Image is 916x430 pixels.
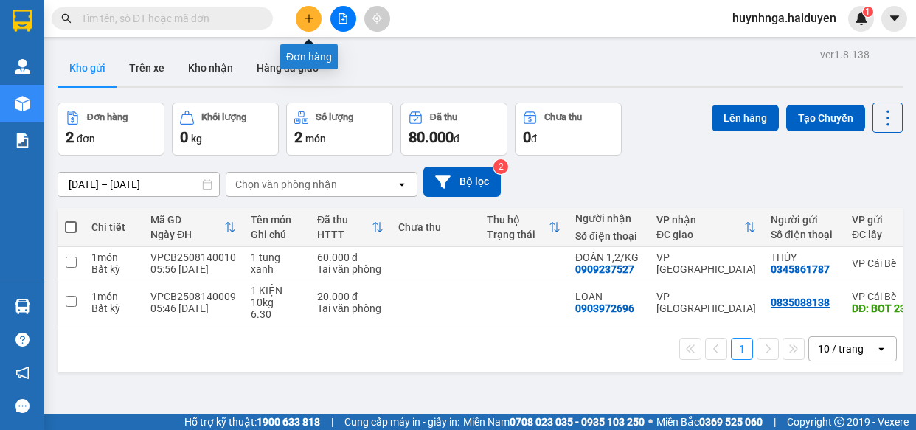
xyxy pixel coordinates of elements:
div: 0345861787 [771,263,830,275]
th: Toggle SortBy [479,208,568,247]
div: Ghi chú [251,229,302,240]
span: plus [304,13,314,24]
div: Chưa thu [544,112,582,122]
button: Đơn hàng2đơn [58,103,164,156]
sup: 2 [493,159,508,174]
img: icon-new-feature [855,12,868,25]
div: Tại văn phòng [317,302,384,314]
button: plus [296,6,322,32]
div: VP [GEOGRAPHIC_DATA] [656,291,756,314]
span: caret-down [888,12,901,25]
button: aim [364,6,390,32]
div: 05:56 [DATE] [150,263,236,275]
div: HTTT [317,229,372,240]
button: 1 [731,338,753,360]
div: Chọn văn phòng nhận [235,177,337,192]
button: Bộ lọc [423,167,501,197]
th: Toggle SortBy [649,208,763,247]
span: 0 [180,128,188,146]
div: VP nhận [656,214,744,226]
img: warehouse-icon [15,59,30,74]
sup: 1 [863,7,873,17]
div: 1 món [91,252,136,263]
span: aim [372,13,382,24]
div: Trạng thái [487,229,549,240]
button: file-add [330,6,356,32]
th: Toggle SortBy [143,208,243,247]
button: Chưa thu0đ [515,103,622,156]
div: 60.000 đ [317,252,384,263]
div: Tên món [251,214,302,226]
div: 0903972696 [575,302,634,314]
span: message [15,399,30,413]
span: file-add [338,13,348,24]
div: Chi tiết [91,221,136,233]
button: Kho gửi [58,50,117,86]
span: copyright [834,417,844,427]
span: 1 [865,7,870,17]
button: caret-down [881,6,907,32]
div: Thu hộ [487,214,549,226]
th: Toggle SortBy [310,208,391,247]
span: huynhnga.haiduyen [721,9,848,27]
div: 6.30 [251,308,302,320]
div: Tại văn phòng [317,263,384,275]
span: Cung cấp máy in - giấy in: [344,414,459,430]
button: Đã thu80.000đ [400,103,507,156]
button: Hàng đã giao [245,50,330,86]
img: solution-icon [15,133,30,148]
img: warehouse-icon [15,299,30,314]
button: Số lượng2món [286,103,393,156]
div: 0909237527 [575,263,634,275]
div: Người nhận [575,212,642,224]
strong: 1900 633 818 [257,416,320,428]
div: VPCB2508140010 [150,252,236,263]
span: search [61,13,72,24]
span: 80.000 [409,128,454,146]
strong: 0708 023 035 - 0935 103 250 [510,416,645,428]
div: Đơn hàng [280,44,338,69]
button: Trên xe [117,50,176,86]
div: Đã thu [430,112,457,122]
div: Mã GD [150,214,224,226]
div: Khối lượng [201,112,246,122]
span: đơn [77,133,95,145]
span: | [774,414,776,430]
button: Kho nhận [176,50,245,86]
div: Chưa thu [398,221,472,233]
div: Đã thu [317,214,372,226]
div: Số điện thoại [575,230,642,242]
div: Đơn hàng [87,112,128,122]
div: 1 KIỆN 10kg [251,285,302,308]
button: Tạo Chuyến [786,105,865,131]
div: 20.000 đ [317,291,384,302]
div: LOAN [575,291,642,302]
span: 0 [523,128,531,146]
img: logo-vxr [13,10,32,32]
div: ver 1.8.138 [820,46,870,63]
input: Select a date range. [58,173,219,196]
span: 2 [66,128,74,146]
div: THÚY [771,252,837,263]
div: VPCB2508140009 [150,291,236,302]
div: 1 món [91,291,136,302]
div: Số lượng [316,112,353,122]
div: 0835088138 [771,297,830,308]
span: | [331,414,333,430]
div: 05:46 [DATE] [150,302,236,314]
span: Miền Bắc [656,414,763,430]
svg: open [396,178,408,190]
span: đ [454,133,459,145]
span: món [305,133,326,145]
img: warehouse-icon [15,96,30,111]
span: question-circle [15,333,30,347]
div: VP [GEOGRAPHIC_DATA] [656,252,756,275]
span: ⚪️ [648,419,653,425]
span: Hỗ trợ kỹ thuật: [184,414,320,430]
div: ĐOÀN 1,2/KG [575,252,642,263]
button: Khối lượng0kg [172,103,279,156]
input: Tìm tên, số ĐT hoặc mã đơn [81,10,255,27]
div: Bất kỳ [91,263,136,275]
span: notification [15,366,30,380]
svg: open [875,343,887,355]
